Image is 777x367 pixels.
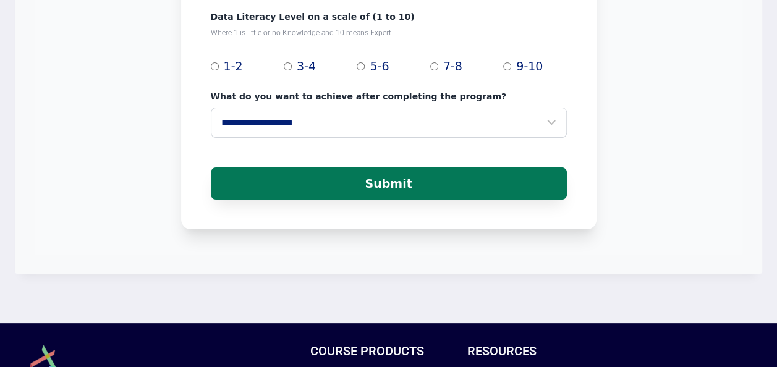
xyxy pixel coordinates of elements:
[370,57,389,75] span: 5-6
[224,57,243,75] span: 1-2
[443,57,462,75] span: 7-8
[503,62,511,70] input: 9-10
[211,28,567,38] p: Where 1 is little or no Knowledge and 10 means Expert
[211,90,567,103] label: What do you want to achieve after completing the program?
[211,11,567,23] label: Data Literacy Level on a scale of (1 to 10)
[211,62,219,70] input: 1-2
[516,57,543,75] span: 9-10
[310,342,449,360] h2: Course Products
[357,62,365,70] input: 5-6
[297,57,316,75] span: 3-4
[467,342,605,360] h2: Resources
[430,62,438,70] input: 7-8
[284,62,292,70] input: 3-4
[211,167,567,200] button: Submit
